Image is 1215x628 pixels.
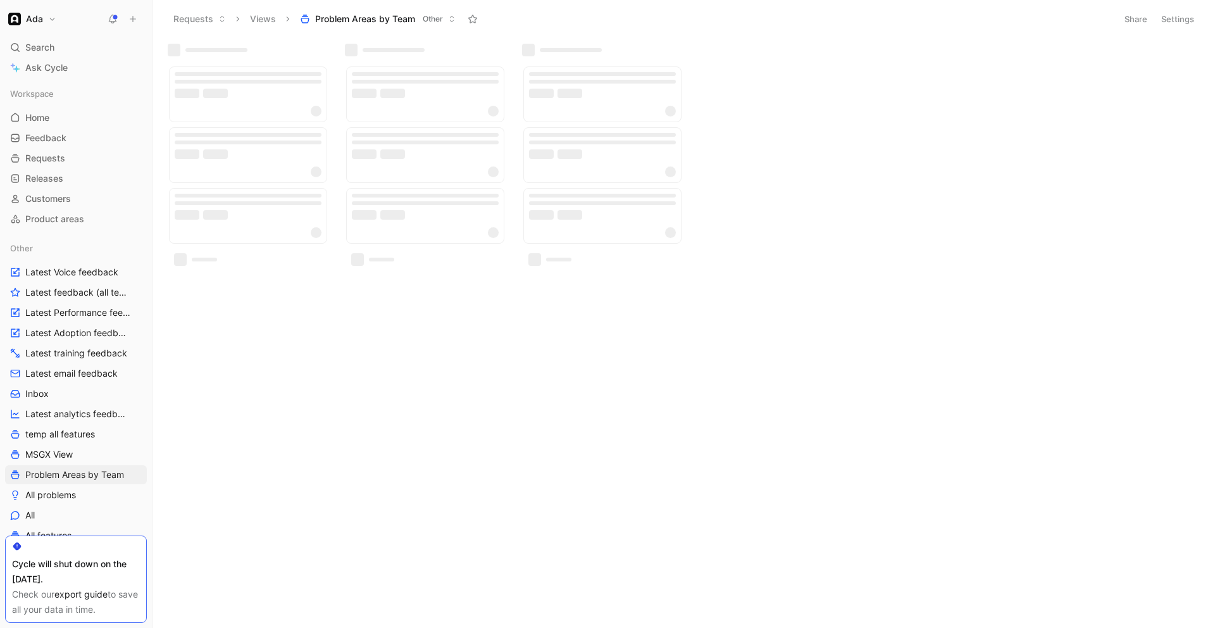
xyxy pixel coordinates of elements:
div: Search [5,38,147,57]
a: Inbox [5,384,147,403]
a: Product areas [5,210,147,229]
span: Latest Performance feedback [25,306,131,319]
a: Latest Adoption feedback [5,323,147,342]
span: Releases [25,172,63,185]
a: Problem Areas by Team [5,465,147,484]
button: Views [244,9,282,28]
span: Workspace [10,87,54,100]
span: Latest training feedback [25,347,127,360]
span: Latest analytics feedback [25,408,130,420]
a: All [5,506,147,525]
a: Requests [5,149,147,168]
span: Latest feedback (all teams) [25,286,130,299]
span: Latest Voice feedback [25,266,118,279]
div: Cycle will shut down on the [DATE]. [12,556,140,587]
span: Other [423,13,443,25]
div: Other [5,239,147,258]
a: export guide [54,589,108,600]
a: temp all features [5,425,147,444]
span: Product areas [25,213,84,225]
span: Latest email feedback [25,367,118,380]
button: Settings [1156,10,1200,28]
a: Home [5,108,147,127]
span: Latest Adoption feedback [25,327,130,339]
a: Feedback [5,129,147,148]
a: Releases [5,169,147,188]
a: Latest analytics feedback [5,405,147,424]
span: All features [25,529,72,542]
img: Ada [8,13,21,25]
span: temp all features [25,428,95,441]
button: AdaAda [5,10,59,28]
span: Home [25,111,49,124]
div: Workspace [5,84,147,103]
span: Problem Areas by Team [25,468,124,481]
a: Latest training feedback [5,344,147,363]
a: Latest Performance feedback [5,303,147,322]
span: Other [10,242,33,254]
a: MSGX View [5,445,147,464]
span: Requests [25,152,65,165]
span: Problem Areas by Team [315,13,415,25]
button: Share [1119,10,1153,28]
a: Latest feedback (all teams) [5,283,147,302]
button: Requests [168,9,232,28]
span: All problems [25,489,76,501]
a: All features [5,526,147,545]
a: Customers [5,189,147,208]
span: Ask Cycle [25,60,68,75]
span: Customers [25,192,71,205]
h1: Ada [26,13,43,25]
a: Ask Cycle [5,58,147,77]
a: All problems [5,486,147,505]
a: Latest email feedback [5,364,147,383]
button: Problem Areas by TeamOther [294,9,461,28]
span: MSGX View [25,448,73,461]
span: Feedback [25,132,66,144]
span: All [25,509,35,522]
a: Latest Voice feedback [5,263,147,282]
span: Search [25,40,54,55]
div: Check our to save all your data in time. [12,587,140,617]
span: Inbox [25,387,49,400]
